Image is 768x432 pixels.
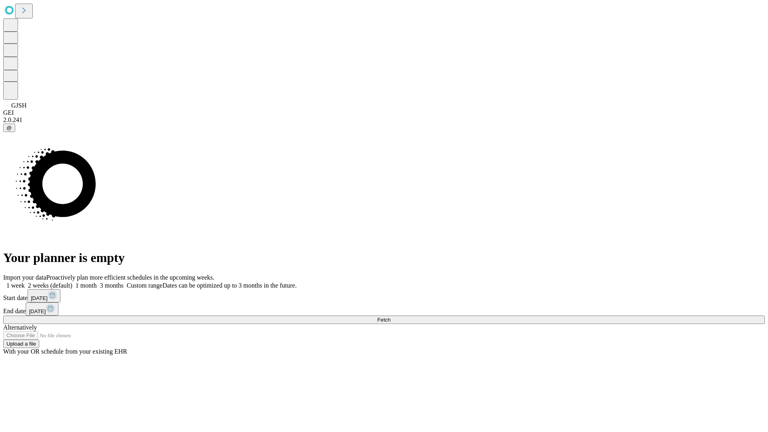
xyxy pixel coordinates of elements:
div: GEI [3,109,765,116]
span: [DATE] [31,295,48,301]
span: Dates can be optimized up to 3 months in the future. [162,282,296,289]
button: Upload a file [3,340,39,348]
span: [DATE] [29,308,46,314]
div: 2.0.241 [3,116,765,124]
span: Alternatively [3,324,37,331]
span: Fetch [377,317,390,323]
span: 1 week [6,282,25,289]
button: @ [3,124,15,132]
button: Fetch [3,316,765,324]
button: [DATE] [28,289,60,302]
span: With your OR schedule from your existing EHR [3,348,127,355]
span: 2 weeks (default) [28,282,72,289]
span: Import your data [3,274,46,281]
div: End date [3,302,765,316]
h1: Your planner is empty [3,250,765,265]
span: Custom range [127,282,162,289]
button: [DATE] [26,302,58,316]
div: Start date [3,289,765,302]
span: @ [6,125,12,131]
span: Proactively plan more efficient schedules in the upcoming weeks. [46,274,214,281]
span: GJSH [11,102,26,109]
span: 1 month [76,282,97,289]
span: 3 months [100,282,124,289]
